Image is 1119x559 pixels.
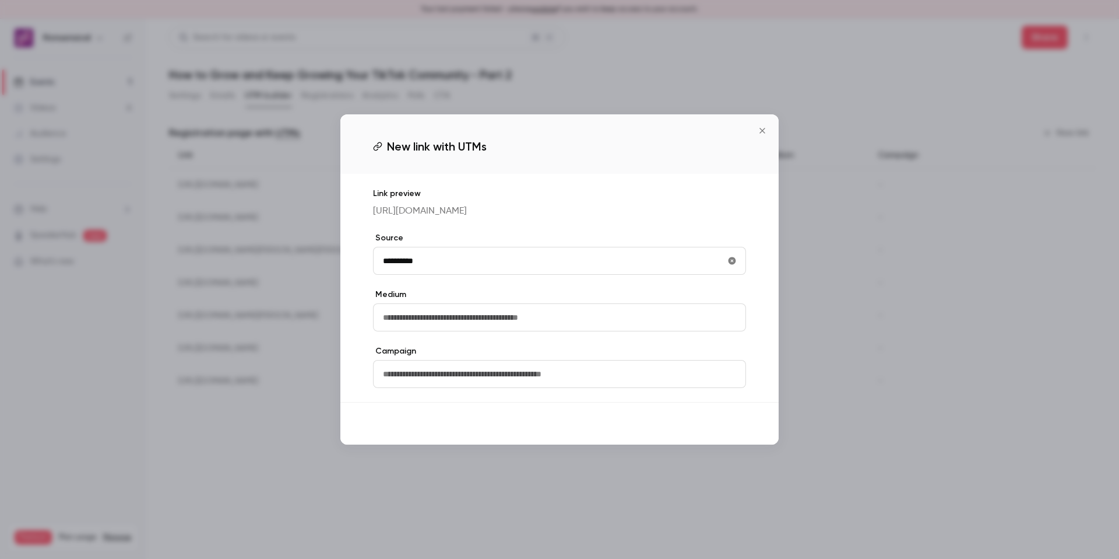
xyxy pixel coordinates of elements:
[704,412,746,435] button: Save
[751,119,774,142] button: Close
[373,188,746,200] p: Link preview
[723,251,741,270] button: utmSource
[373,345,746,357] label: Campaign
[373,204,746,218] p: [URL][DOMAIN_NAME]
[373,289,746,301] label: Medium
[387,138,487,155] span: New link with UTMs
[373,232,746,244] label: Source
